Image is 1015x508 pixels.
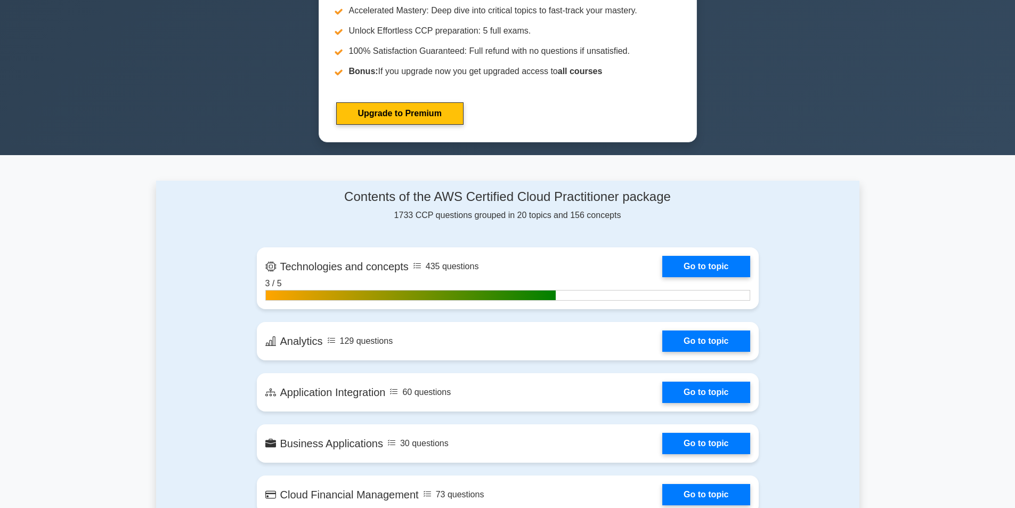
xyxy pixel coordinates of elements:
[662,382,750,403] a: Go to topic
[662,433,750,454] a: Go to topic
[336,102,464,125] a: Upgrade to Premium
[257,189,759,222] div: 1733 CCP questions grouped in 20 topics and 156 concepts
[662,256,750,277] a: Go to topic
[662,484,750,505] a: Go to topic
[257,189,759,205] h4: Contents of the AWS Certified Cloud Practitioner package
[662,330,750,352] a: Go to topic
